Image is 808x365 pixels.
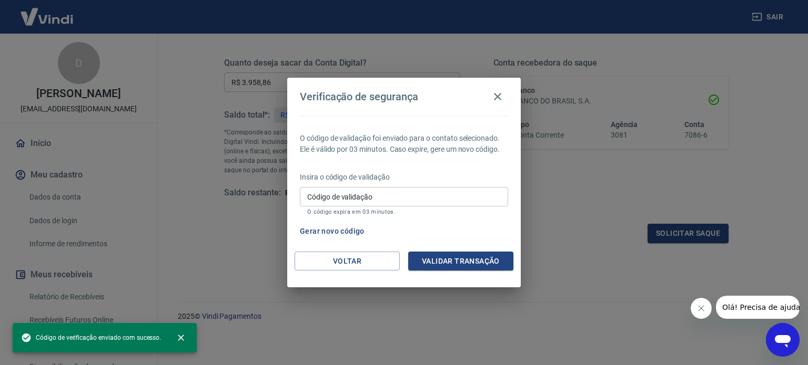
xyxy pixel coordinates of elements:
[21,332,161,343] span: Código de verificação enviado com sucesso.
[295,252,400,271] button: Voltar
[300,133,508,155] p: O código de validação foi enviado para o contato selecionado. Ele é válido por 03 minutos. Caso e...
[296,222,369,241] button: Gerar novo código
[766,323,800,357] iframe: Botão para abrir a janela de mensagens
[716,296,800,319] iframe: Mensagem da empresa
[408,252,513,271] button: Validar transação
[6,7,88,16] span: Olá! Precisa de ajuda?
[300,90,418,103] h4: Verificação de segurança
[691,298,712,319] iframe: Fechar mensagem
[300,172,508,183] p: Insira o código de validação
[169,326,193,349] button: close
[307,208,501,215] p: O código expira em 03 minutos.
